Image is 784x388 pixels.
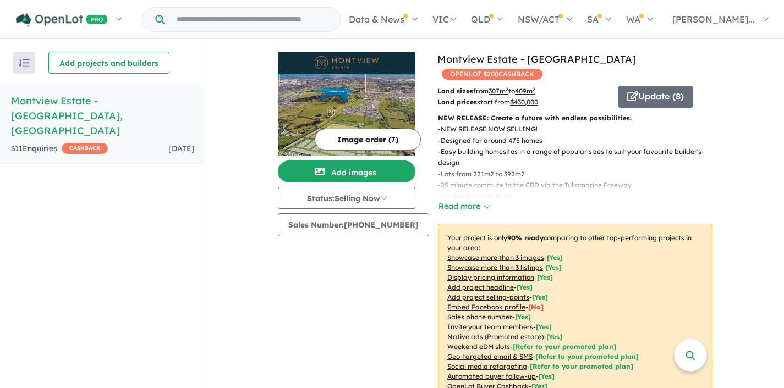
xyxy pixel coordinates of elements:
[447,273,534,281] u: Display pricing information
[278,187,415,209] button: Status:Selling Now
[16,13,108,27] img: Openlot PRO Logo White
[167,8,338,31] input: Try estate name, suburb, builder or developer
[437,97,610,108] p: start from
[447,342,510,351] u: Weekend eDM slots
[507,234,544,242] b: 90 % ready
[447,263,543,271] u: Showcase more than 3 listings
[278,213,429,236] button: Sales Number:[PHONE_NUMBER]
[506,86,508,92] sup: 2
[447,352,533,361] u: Geo-targeted email & SMS
[437,86,610,97] p: from
[546,332,562,341] span: [Yes]
[547,253,563,262] span: [ Yes ]
[437,87,473,95] b: Land sizes
[437,53,636,65] a: Montview Estate - [GEOGRAPHIC_DATA]
[438,146,721,169] p: - Easy building homesites in a range of popular sizes to suit your favourite builder's design
[535,352,639,361] span: [Refer to your promoted plan]
[447,362,527,370] u: Social media retargeting
[618,86,693,108] button: Update (8)
[447,372,536,380] u: Automated buyer follow-up
[528,303,544,311] span: [ No ]
[19,59,30,67] img: sort.svg
[546,263,562,271] span: [ Yes ]
[515,87,535,95] u: 409 m
[168,143,195,153] span: [DATE]
[510,98,538,106] u: $ 430,000
[11,93,195,138] h5: Montview Estate - [GEOGRAPHIC_DATA] , [GEOGRAPHIC_DATA]
[11,142,108,156] div: 311 Enquir ies
[672,14,755,25] span: [PERSON_NAME]...
[530,362,633,370] span: [Refer to your promoted plan]
[442,69,542,80] span: OPENLOT $ 200 CASHBACK
[438,169,721,180] p: - Lots from 221m2 to 392m2
[508,87,535,95] span: to
[278,74,415,156] img: Montview Estate - Craigieburn
[278,52,415,156] a: Montview Estate - Craigieburn LogoMontview Estate - Craigieburn
[515,313,531,321] span: [ Yes ]
[278,160,415,182] button: Add images
[447,293,529,301] u: Add project selling-points
[62,143,108,154] span: CASHBACK
[438,124,721,135] p: - NEW RELEASE NOW SELLING!
[536,323,552,331] span: [ Yes ]
[438,200,490,213] button: Read more
[438,135,721,146] p: - Designed for around 475 homes
[539,372,555,380] span: [Yes]
[437,98,477,106] b: Land prices
[489,87,508,95] u: 307 m
[513,342,616,351] span: [Refer to your promoted plan]
[315,129,421,151] button: Image order (7)
[438,180,721,191] p: - 25 minute commute to the CBD via the Tullamarine Freeway
[447,323,533,331] u: Invite your team members
[447,303,525,311] u: Embed Facebook profile
[438,191,721,202] p: - No timeframe to build
[532,293,548,301] span: [ Yes ]
[533,86,535,92] sup: 2
[447,332,544,341] u: Native ads (Promoted estate)
[537,273,553,281] span: [ Yes ]
[438,113,712,124] p: NEW RELEASE: Create a future with endless possibilities.
[48,52,169,74] button: Add projects and builders
[447,253,544,262] u: Showcase more than 3 images
[447,283,514,291] u: Add project headline
[517,283,533,291] span: [ Yes ]
[282,56,411,69] img: Montview Estate - Craigieburn Logo
[447,313,512,321] u: Sales phone number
